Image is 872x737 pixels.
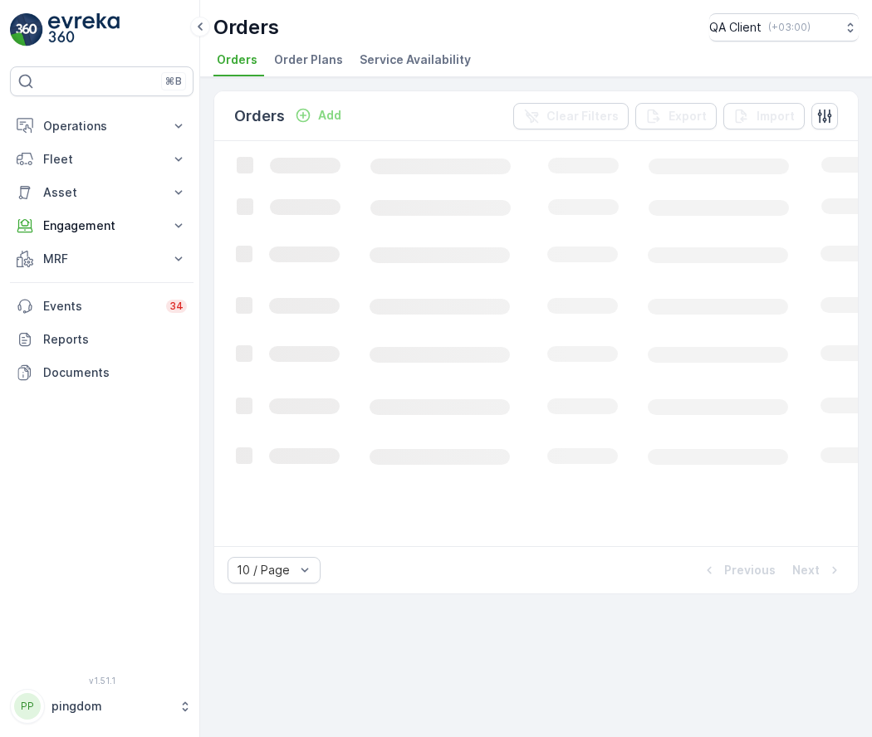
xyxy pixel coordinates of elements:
[10,676,194,686] span: v 1.51.1
[43,331,187,348] p: Reports
[288,105,348,125] button: Add
[513,103,629,129] button: Clear Filters
[169,300,184,313] p: 34
[10,176,194,209] button: Asset
[10,143,194,176] button: Fleet
[792,562,820,578] p: Next
[768,21,811,34] p: ( +03:00 )
[709,13,859,41] button: QA Client(+03:00)
[43,364,187,381] p: Documents
[699,560,777,580] button: Previous
[10,290,194,323] a: Events34
[43,151,160,168] p: Fleet
[43,184,160,201] p: Asset
[51,698,170,715] p: pingdom
[234,105,285,128] p: Orders
[43,298,156,315] p: Events
[635,103,717,129] button: Export
[48,13,120,46] img: logo_light-DOdMpM7g.png
[165,75,182,88] p: ⌘B
[274,51,343,68] span: Order Plans
[10,209,194,242] button: Engagement
[724,562,776,578] p: Previous
[43,251,160,267] p: MRF
[10,110,194,143] button: Operations
[791,560,845,580] button: Next
[10,242,194,276] button: MRF
[757,108,795,124] p: Import
[10,13,43,46] img: logo
[14,693,41,720] div: PP
[43,118,160,134] p: Operations
[709,19,762,36] p: QA Client
[213,14,279,41] p: Orders
[318,107,341,124] p: Add
[360,51,471,68] span: Service Availability
[217,51,257,68] span: Orders
[10,323,194,356] a: Reports
[10,356,194,389] a: Documents
[669,108,707,124] p: Export
[723,103,805,129] button: Import
[546,108,619,124] p: Clear Filters
[10,689,194,724] button: PPpingdom
[43,217,160,234] p: Engagement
